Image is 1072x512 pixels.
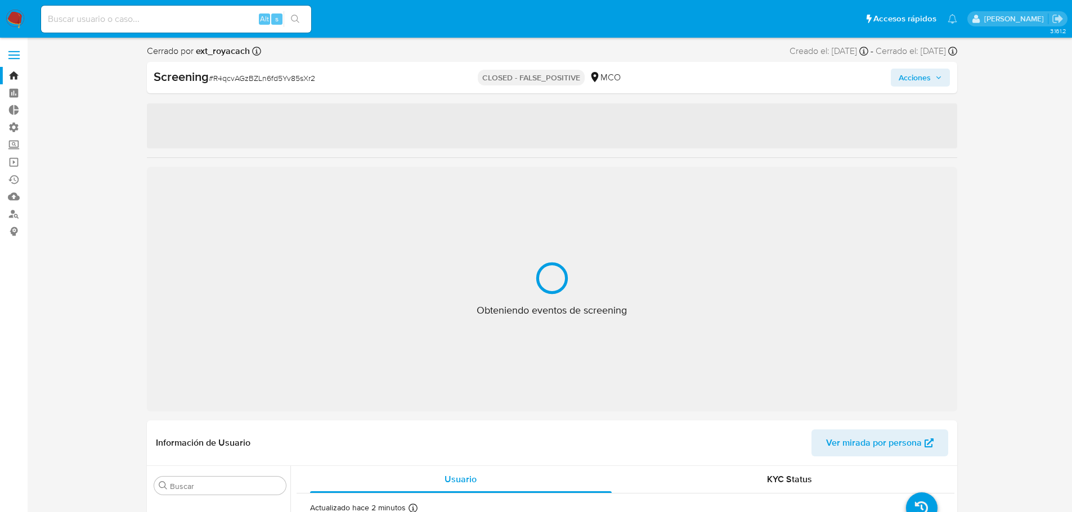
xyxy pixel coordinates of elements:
[790,45,868,57] div: Creado el: [DATE]
[209,73,315,84] span: # R4qcvAGzBZLn6fd5Yv85sXr2
[275,13,279,24] span: s
[194,44,250,57] b: ext_royacach
[948,14,957,24] a: Notificaciones
[767,473,812,486] span: KYC Status
[984,13,1048,24] p: nicolas.tyrkiel@mercadolibre.com
[826,429,922,456] span: Ver mirada por persona
[876,45,957,57] div: Cerrado el: [DATE]
[170,481,281,491] input: Buscar
[41,12,311,26] input: Buscar usuario o caso...
[1052,13,1064,25] a: Salir
[159,481,168,490] button: Buscar
[156,437,250,448] h1: Información de Usuario
[811,429,948,456] button: Ver mirada por persona
[445,473,477,486] span: Usuario
[891,69,950,87] button: Acciones
[147,45,250,57] span: Cerrado por
[284,11,307,27] button: search-icon
[147,103,957,148] span: ‌
[478,70,585,85] p: CLOSED - FALSE_POSITIVE
[589,71,621,84] div: MCO
[873,13,936,25] span: Accesos rápidos
[154,67,209,85] b: Screening
[899,69,931,87] span: Acciones
[871,45,873,57] span: -
[260,13,269,24] span: Alt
